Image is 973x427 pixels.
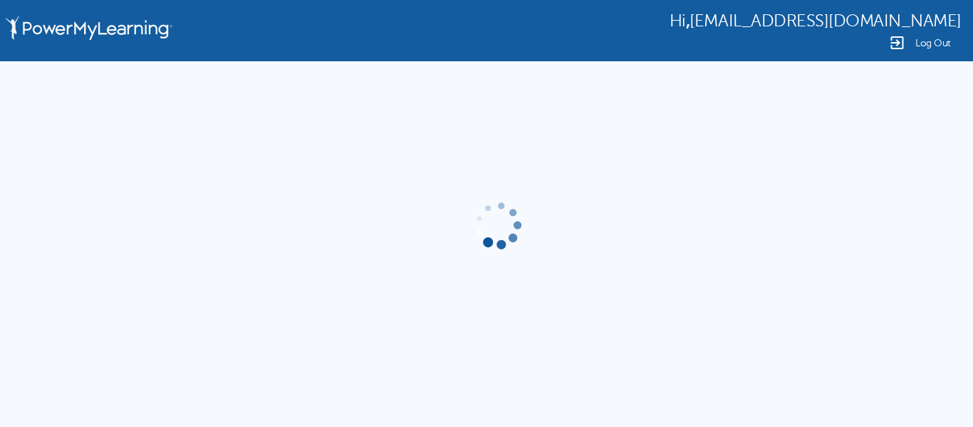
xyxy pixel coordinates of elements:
[670,10,962,31] div: ,
[670,11,686,31] span: Hi
[690,11,962,31] span: [EMAIL_ADDRESS][DOMAIN_NAME]
[915,38,951,48] span: Log Out
[472,199,524,252] img: gif-load2.gif
[888,34,905,51] img: Logout Icon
